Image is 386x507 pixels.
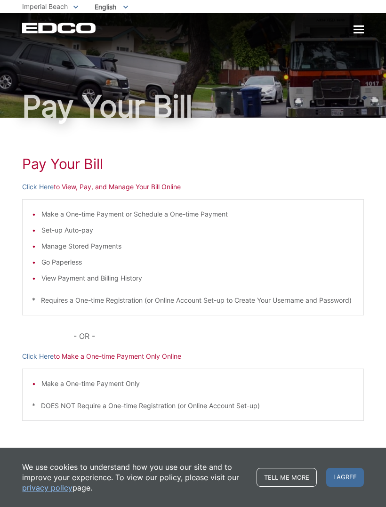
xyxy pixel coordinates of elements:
span: I agree [326,468,364,487]
li: Make a One-time Payment Only [41,378,354,389]
p: to View, Pay, and Manage Your Bill Online [22,182,364,192]
li: Manage Stored Payments [41,241,354,251]
h1: Pay Your Bill [22,91,364,121]
p: We use cookies to understand how you use our site and to improve your experience. To view our pol... [22,462,247,493]
h1: Pay Your Bill [22,155,364,172]
p: * DOES NOT Require a One-time Registration (or Online Account Set-up) [32,401,354,411]
li: Set-up Auto-pay [41,225,354,235]
p: to Make a One-time Payment Only Online [22,351,364,362]
a: Click Here [22,182,54,192]
li: Go Paperless [41,257,354,267]
a: EDCD logo. Return to the homepage. [22,23,97,33]
p: - OR - [73,330,364,343]
p: * Requires a One-time Registration (or Online Account Set-up to Create Your Username and Password) [32,295,354,306]
a: Click Here [22,351,54,362]
li: View Payment and Billing History [41,273,354,283]
span: Imperial Beach [22,2,68,10]
a: privacy policy [22,483,72,493]
li: Make a One-time Payment or Schedule a One-time Payment [41,209,354,219]
a: Tell me more [257,468,317,487]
